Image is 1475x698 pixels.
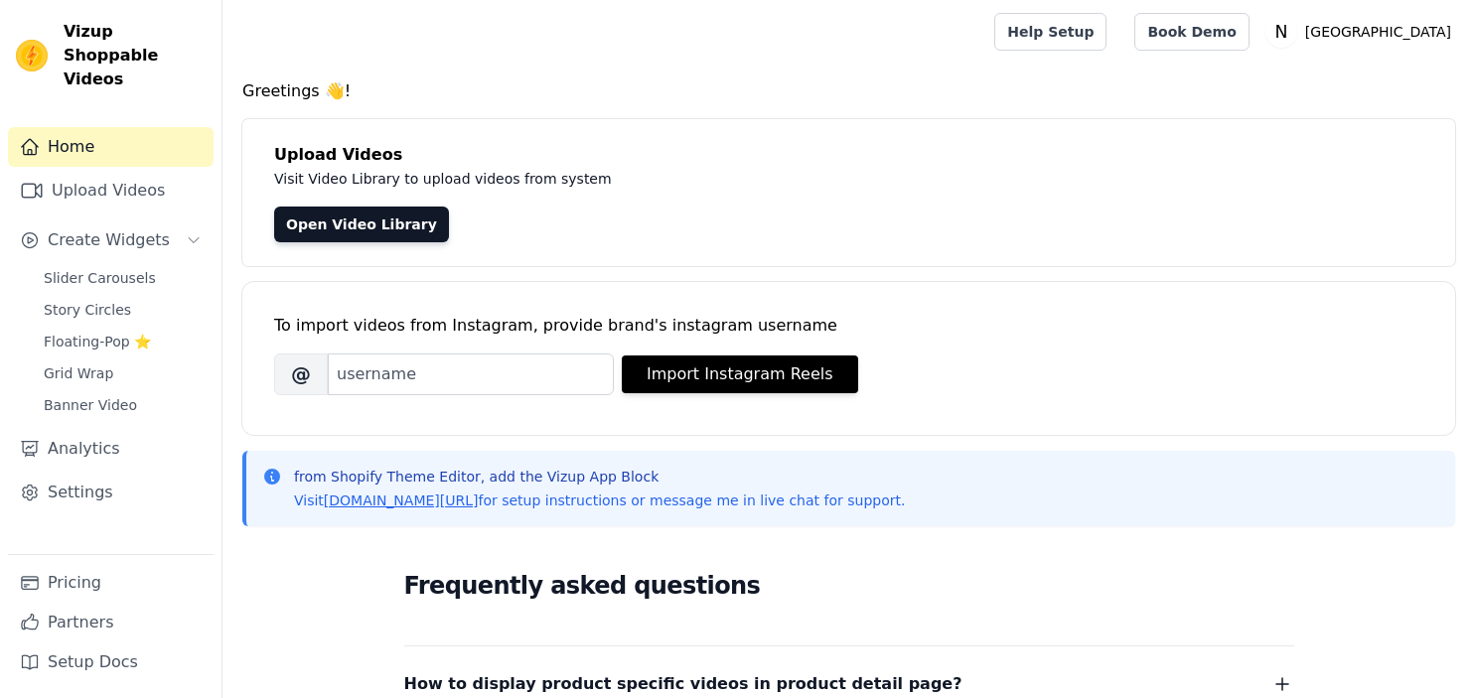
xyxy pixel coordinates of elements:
[1134,13,1249,51] a: Book Demo
[328,353,614,395] input: username
[8,473,214,512] a: Settings
[32,359,214,387] a: Grid Wrap
[32,264,214,292] a: Slider Carousels
[48,228,170,252] span: Create Widgets
[404,566,1294,606] h2: Frequently asked questions
[8,220,214,260] button: Create Widgets
[32,328,214,355] a: Floating-Pop ⭐
[1265,14,1459,50] button: N [GEOGRAPHIC_DATA]
[274,314,1423,338] div: To import videos from Instagram, provide brand's instagram username
[294,467,905,487] p: from Shopify Theme Editor, add the Vizup App Block
[32,391,214,419] a: Banner Video
[16,40,48,71] img: Vizup
[404,670,1294,698] button: How to display product specific videos in product detail page?
[274,353,328,395] span: @
[404,670,962,698] span: How to display product specific videos in product detail page?
[32,296,214,324] a: Story Circles
[324,492,479,508] a: [DOMAIN_NAME][URL]
[44,332,151,351] span: Floating-Pop ⭐
[1297,14,1459,50] p: [GEOGRAPHIC_DATA]
[994,13,1106,51] a: Help Setup
[44,300,131,320] span: Story Circles
[1274,22,1287,42] text: N
[44,268,156,288] span: Slider Carousels
[8,127,214,167] a: Home
[44,363,113,383] span: Grid Wrap
[8,563,214,603] a: Pricing
[242,79,1455,103] h4: Greetings 👋!
[64,20,206,91] span: Vizup Shoppable Videos
[622,355,858,393] button: Import Instagram Reels
[8,429,214,469] a: Analytics
[274,167,1164,191] p: Visit Video Library to upload videos from system
[44,395,137,415] span: Banner Video
[294,490,905,510] p: Visit for setup instructions or message me in live chat for support.
[274,143,1423,167] h4: Upload Videos
[8,603,214,642] a: Partners
[8,171,214,210] a: Upload Videos
[274,207,449,242] a: Open Video Library
[8,642,214,682] a: Setup Docs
